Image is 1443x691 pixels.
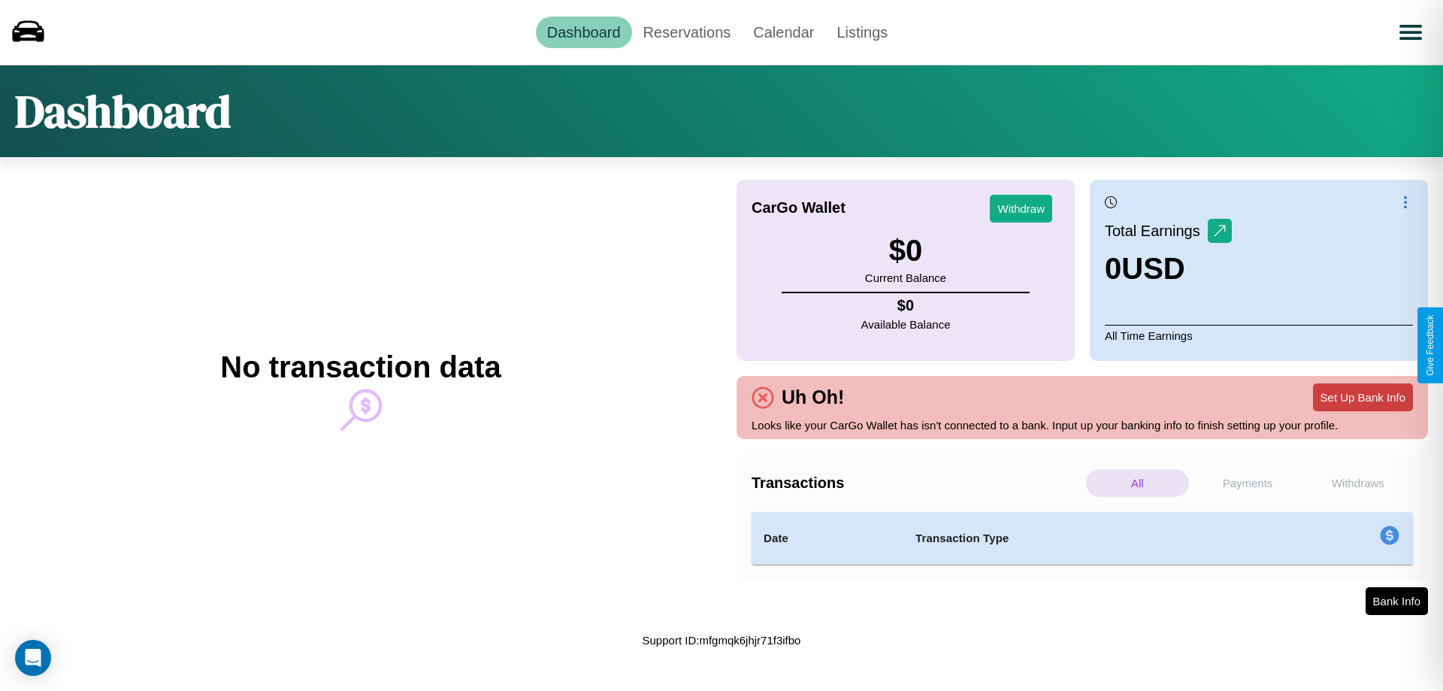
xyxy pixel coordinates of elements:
[1425,315,1435,376] div: Give Feedback
[774,386,852,408] h4: Uh Oh!
[861,297,951,314] h4: $ 0
[1390,11,1432,53] button: Open menu
[1105,252,1232,286] h3: 0 USD
[15,80,231,142] h1: Dashboard
[1306,469,1409,497] p: Withdraws
[220,350,501,384] h2: No transaction data
[764,529,891,547] h4: Date
[752,199,846,217] h4: CarGo Wallet
[1196,469,1299,497] p: Payments
[742,17,825,48] a: Calendar
[1105,217,1208,244] p: Total Earnings
[1366,587,1428,615] button: Bank Info
[825,17,899,48] a: Listings
[1313,383,1413,411] button: Set Up Bank Info
[865,268,946,288] p: Current Balance
[752,512,1413,565] table: simple table
[990,195,1052,223] button: Withdraw
[915,529,1257,547] h4: Transaction Type
[861,314,951,335] p: Available Balance
[643,630,801,650] p: Support ID: mfgmqk6jhjr71f3ifbo
[15,640,51,676] div: Open Intercom Messenger
[1086,469,1189,497] p: All
[752,474,1082,492] h4: Transactions
[1105,325,1413,346] p: All Time Earnings
[752,415,1413,435] p: Looks like your CarGo Wallet has isn't connected to a bank. Input up your banking info to finish ...
[865,234,946,268] h3: $ 0
[632,17,743,48] a: Reservations
[536,17,632,48] a: Dashboard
